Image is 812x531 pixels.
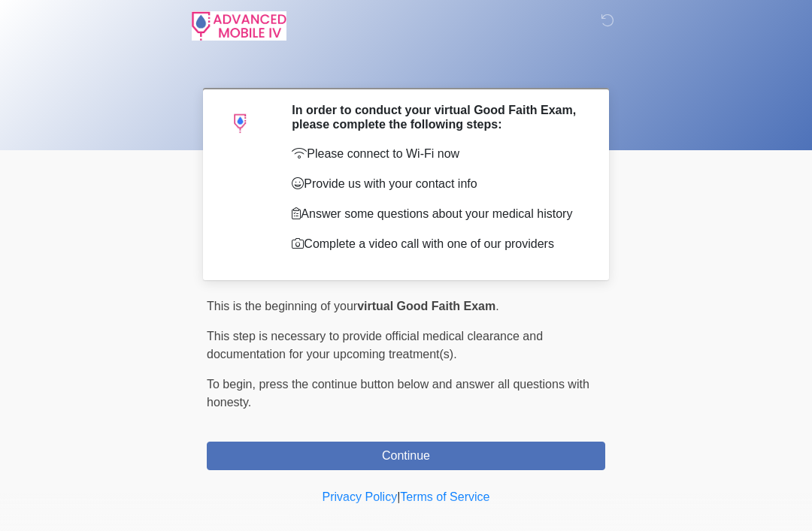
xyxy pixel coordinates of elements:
[207,378,259,391] span: To begin,
[192,11,286,41] img: Advanced Mobile IV Houston Logo
[207,442,605,470] button: Continue
[207,378,589,409] span: press the continue button below and answer all questions with honesty.
[292,235,583,253] p: Complete a video call with one of our providers
[397,490,400,503] a: |
[218,103,263,148] img: Agent Avatar
[292,103,583,131] h2: In order to conduct your virtual Good Faith Exam, please complete the following steps:
[195,54,617,82] h1: ‎ ‎ ‎ ‎
[292,205,583,223] p: Answer some questions about your medical history
[292,175,583,193] p: Provide us with your contact info
[207,300,357,312] span: This is the beginning of your
[400,490,489,503] a: Terms of Service
[357,300,495,312] strong: virtual Good Faith Exam
[495,300,498,312] span: .
[323,490,398,503] a: Privacy Policy
[207,330,543,361] span: This step is necessary to provide official medical clearance and documentation for your upcoming ...
[292,145,583,163] p: Please connect to Wi-Fi now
